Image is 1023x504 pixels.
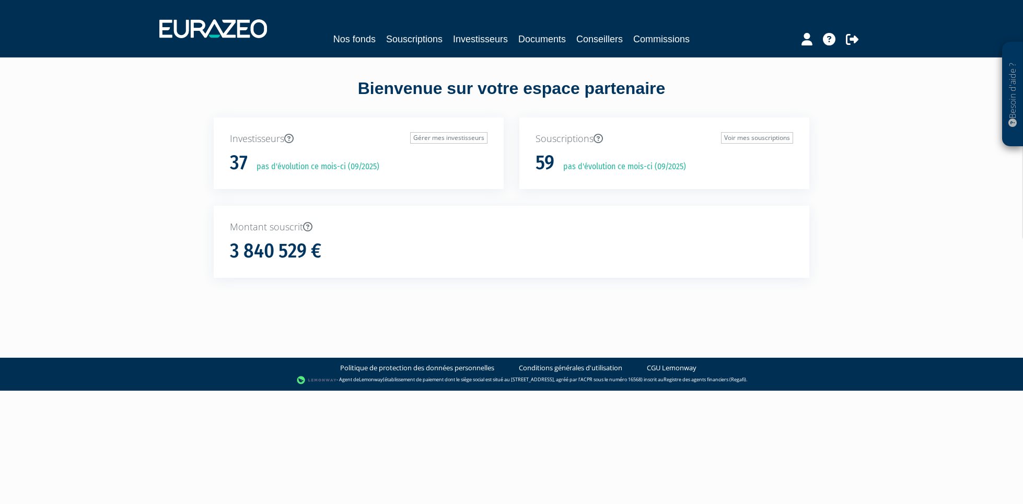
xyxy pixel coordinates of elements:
a: Investisseurs [453,32,508,46]
p: pas d'évolution ce mois-ci (09/2025) [249,161,379,173]
a: Conditions générales d'utilisation [519,363,622,373]
a: Registre des agents financiers (Regafi) [664,376,746,383]
a: Commissions [633,32,690,46]
h1: 37 [230,152,248,174]
p: Investisseurs [230,132,487,146]
p: pas d'évolution ce mois-ci (09/2025) [556,161,686,173]
h1: 3 840 529 € [230,240,321,262]
a: Documents [518,32,566,46]
a: Politique de protection des données personnelles [340,363,494,373]
p: Besoin d'aide ? [1007,48,1019,142]
a: Souscriptions [386,32,443,46]
img: logo-lemonway.png [297,375,337,385]
a: Conseillers [576,32,623,46]
p: Souscriptions [536,132,793,146]
div: - Agent de (établissement de paiement dont le siège social est situé au [STREET_ADDRESS], agréé p... [10,375,1013,385]
h1: 59 [536,152,554,174]
a: Voir mes souscriptions [721,132,793,144]
a: Nos fonds [333,32,376,46]
div: Bienvenue sur votre espace partenaire [206,77,817,118]
p: Montant souscrit [230,220,793,234]
a: Gérer mes investisseurs [410,132,487,144]
img: 1732889491-logotype_eurazeo_blanc_rvb.png [159,19,267,38]
a: CGU Lemonway [647,363,696,373]
a: Lemonway [359,376,383,383]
